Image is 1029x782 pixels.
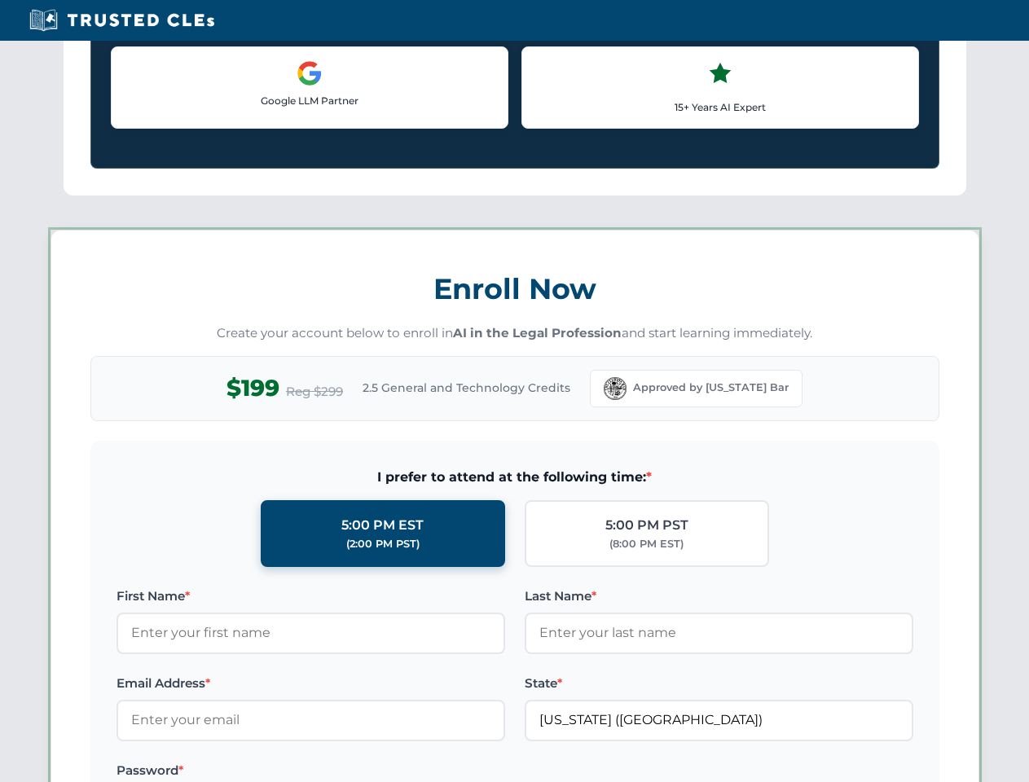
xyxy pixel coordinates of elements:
div: (2:00 PM PST) [346,536,420,552]
p: 15+ Years AI Expert [535,99,905,115]
div: 5:00 PM PST [605,515,688,536]
span: Reg $299 [286,382,343,402]
label: Email Address [117,674,505,693]
div: 5:00 PM EST [341,515,424,536]
div: (8:00 PM EST) [609,536,684,552]
label: First Name [117,586,505,606]
p: Create your account below to enroll in and start learning immediately. [90,324,939,343]
strong: AI in the Legal Profession [453,325,622,340]
h3: Enroll Now [90,263,939,314]
input: Enter your email [117,700,505,740]
label: Password [117,761,505,780]
label: Last Name [525,586,913,606]
span: 2.5 General and Technology Credits [363,379,570,397]
img: Google [297,60,323,86]
input: Enter your first name [117,613,505,653]
p: Google LLM Partner [125,93,495,108]
span: $199 [226,370,279,406]
span: Approved by [US_STATE] Bar [633,380,789,396]
img: Florida Bar [604,377,627,400]
input: Florida (FL) [525,700,913,740]
label: State [525,674,913,693]
span: I prefer to attend at the following time: [117,467,913,488]
input: Enter your last name [525,613,913,653]
img: Trusted CLEs [24,8,219,33]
